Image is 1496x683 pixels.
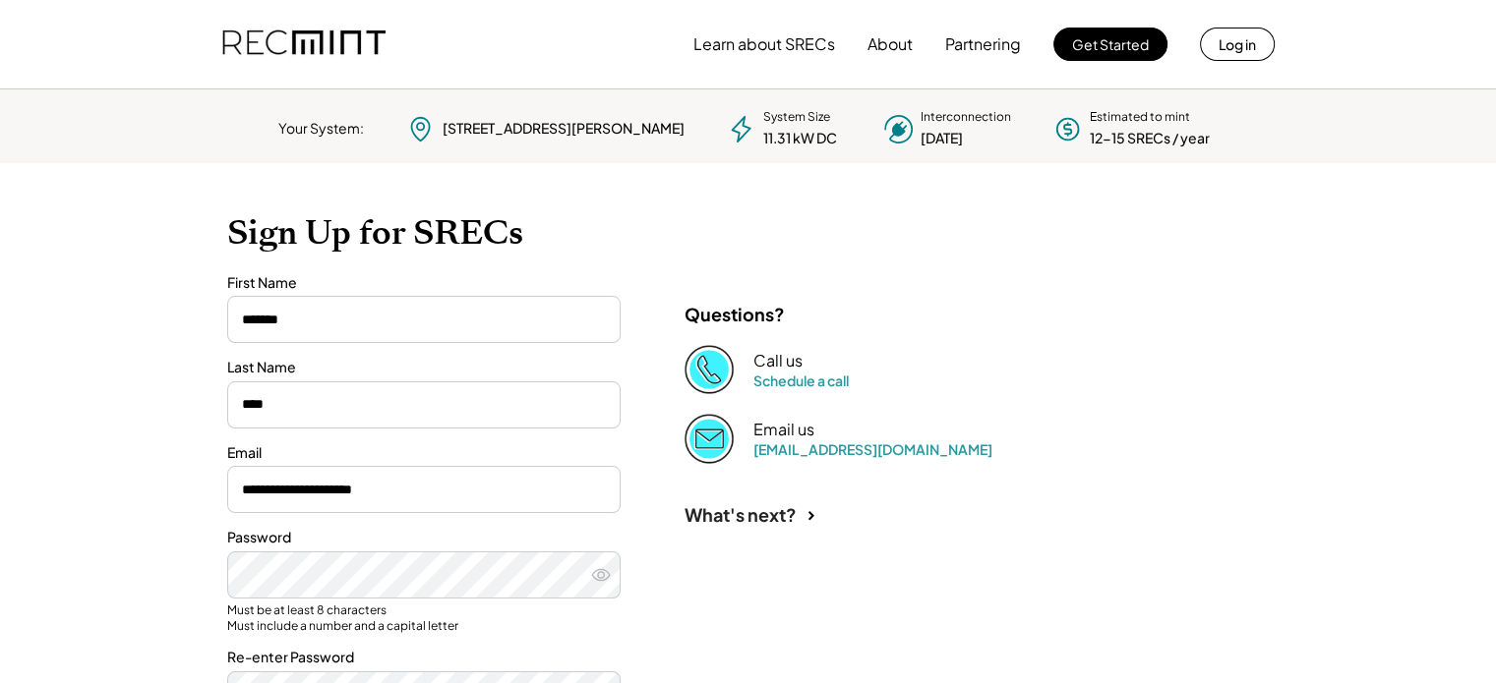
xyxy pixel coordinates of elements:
button: Partnering [945,25,1021,64]
div: Password [227,528,621,547]
img: Email%202%403x.png [685,414,734,463]
div: Your System: [278,119,364,139]
div: [STREET_ADDRESS][PERSON_NAME] [443,119,685,139]
div: Last Name [227,358,621,377]
button: Log in [1200,28,1275,61]
div: 12-15 SRECs / year [1090,129,1210,148]
button: Learn about SRECs [693,25,835,64]
button: Get Started [1053,28,1167,61]
img: recmint-logotype%403x.png [222,11,386,78]
div: Estimated to mint [1090,109,1190,126]
a: Schedule a call [753,371,849,389]
div: Interconnection [921,109,1011,126]
div: Must be at least 8 characters Must include a number and a capital letter [227,602,621,633]
div: Questions? [685,303,785,325]
img: Phone%20copy%403x.png [685,345,734,394]
div: Call us [753,351,803,371]
div: System Size [763,109,830,126]
h1: Sign Up for SRECs [227,212,1270,254]
div: What's next? [685,503,797,526]
a: [EMAIL_ADDRESS][DOMAIN_NAME] [753,440,992,458]
div: 11.31 kW DC [763,129,837,148]
div: First Name [227,273,621,293]
div: Email us [753,420,814,440]
div: [DATE] [921,129,963,148]
div: Email [227,443,621,463]
button: About [868,25,913,64]
div: Re-enter Password [227,648,621,667]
